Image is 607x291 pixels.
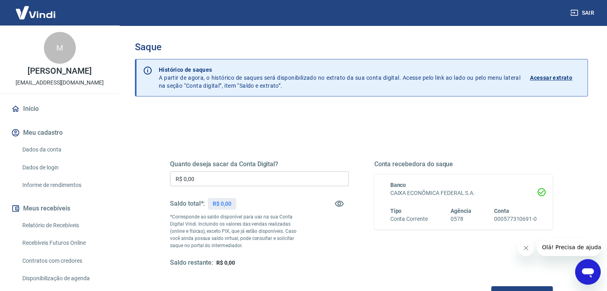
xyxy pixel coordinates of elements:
[451,215,471,223] h6: 0578
[19,142,110,158] a: Dados da conta
[44,32,76,64] div: M
[16,79,104,87] p: [EMAIL_ADDRESS][DOMAIN_NAME]
[28,67,91,75] p: [PERSON_NAME]
[19,270,110,287] a: Disponibilização de agenda
[170,160,349,168] h5: Quanto deseja sacar da Conta Digital?
[494,215,537,223] h6: 000577310691-0
[5,6,67,12] span: Olá! Precisa de ajuda?
[159,66,520,74] p: Histórico de saques
[19,235,110,251] a: Recebíveis Futuros Online
[518,240,534,256] iframe: Close message
[19,177,110,193] a: Informe de rendimentos
[10,0,61,25] img: Vindi
[159,66,520,90] p: A partir de agora, o histórico de saques será disponibilizado no extrato da sua conta digital. Ac...
[530,74,572,82] p: Acessar extrato
[390,215,428,223] h6: Conta Corrente
[170,213,304,249] p: *Corresponde ao saldo disponível para uso na sua Conta Digital Vindi. Incluindo os valores das ve...
[451,208,471,214] span: Agência
[213,200,231,208] p: R$ 0,00
[530,66,581,90] a: Acessar extrato
[216,260,235,266] span: R$ 0,00
[569,6,597,20] button: Sair
[374,160,553,168] h5: Conta recebedora do saque
[19,253,110,269] a: Contratos com credores
[135,41,588,53] h3: Saque
[390,208,402,214] span: Tipo
[10,100,110,118] a: Início
[494,208,509,214] span: Conta
[19,217,110,234] a: Relatório de Recebíveis
[170,200,205,208] h5: Saldo total*:
[10,200,110,217] button: Meus recebíveis
[390,189,537,197] h6: CAIXA ECONÔMICA FEDERAL S.A.
[575,259,601,285] iframe: Button to launch messaging window
[390,182,406,188] span: Banco
[19,159,110,176] a: Dados de login
[537,238,601,256] iframe: Message from company
[10,124,110,142] button: Meu cadastro
[170,259,213,267] h5: Saldo restante:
